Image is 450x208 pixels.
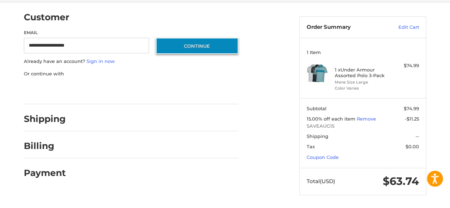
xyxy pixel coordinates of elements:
[307,154,339,160] a: Coupon Code
[383,24,419,31] a: Edit Cart
[391,189,450,208] iframe: Google Customer Reviews
[307,144,315,149] span: Tax
[335,67,389,79] h4: 1 x Under Armour Assorted Polo 3-Pack
[415,133,419,139] span: --
[24,30,149,36] label: Email
[82,84,135,97] iframe: PayPal-paylater
[335,79,389,85] li: Mens Size Large
[391,62,419,69] div: $74.99
[24,167,66,178] h2: Payment
[405,116,419,122] span: -$11.25
[24,12,69,23] h2: Customer
[307,116,357,122] span: 15.00% off each item
[307,24,383,31] h3: Order Summary
[86,58,115,64] a: Sign in now
[307,178,335,185] span: Total (USD)
[307,123,419,130] span: SAVEAUG15
[24,58,238,65] p: Already have an account?
[357,116,376,122] a: Remove
[24,113,66,124] h2: Shipping
[307,49,419,55] h3: 1 Item
[24,140,65,151] h2: Billing
[307,106,327,111] span: Subtotal
[307,133,328,139] span: Shipping
[156,38,238,54] button: Continue
[24,70,238,78] p: Or continue with
[404,106,419,111] span: $74.99
[22,84,75,97] iframe: PayPal-paypal
[406,144,419,149] span: $0.00
[335,85,389,91] li: Color Varies
[142,84,196,97] iframe: PayPal-venmo
[383,175,419,188] span: $63.74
